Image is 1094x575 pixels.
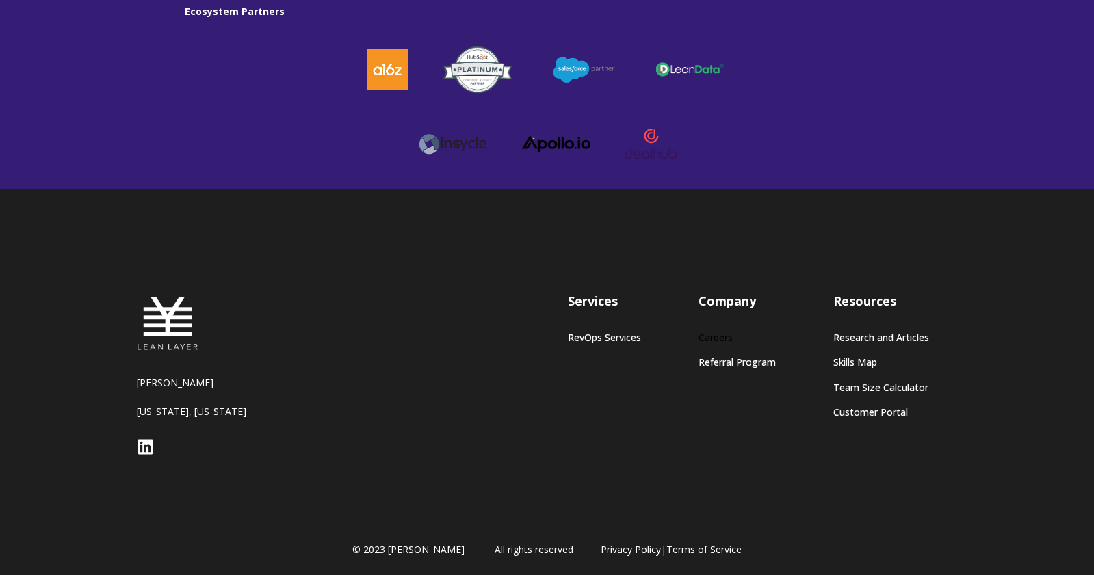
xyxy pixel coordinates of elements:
[568,332,641,343] a: RevOps Services
[137,376,308,389] p: [PERSON_NAME]
[352,543,465,557] span: © 2023 [PERSON_NAME]
[419,130,486,158] img: Insycle
[367,49,408,90] img: a16z
[833,382,929,393] a: Team Size Calculator
[699,293,776,310] h3: Company
[137,405,308,418] p: [US_STATE], [US_STATE]
[550,53,618,86] img: salesforce
[623,116,678,171] img: dealhub-logo
[833,332,929,343] a: Research and Articles
[601,543,742,557] span: |
[185,5,285,18] strong: Ecosystem Partners
[833,356,929,368] a: Skills Map
[495,543,573,557] span: All rights reserved
[137,293,198,354] img: Lean Layer
[666,543,742,556] a: Terms of Service
[568,293,641,310] h3: Services
[601,543,661,556] a: Privacy Policy
[699,332,776,343] a: Careers
[833,293,929,310] h3: Resources
[699,356,776,368] a: Referral Program
[443,44,512,94] img: HubSpot-Platinum-Partner-Badge copy
[522,135,590,152] img: apollo logo
[656,61,725,79] img: leandata-logo
[833,406,929,418] a: Customer Portal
